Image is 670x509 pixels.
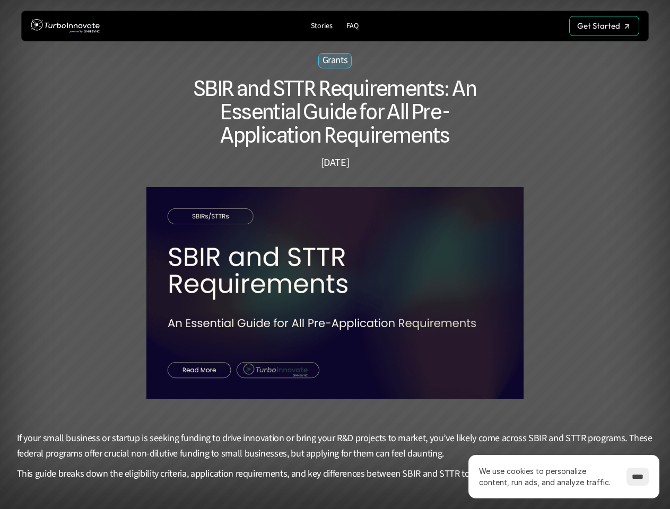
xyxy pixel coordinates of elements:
[577,21,620,31] p: Get Started
[307,19,337,33] a: Stories
[342,19,363,33] a: FAQ
[311,22,333,31] p: Stories
[31,16,100,36] img: TurboInnovate Logo
[569,16,639,36] a: Get Started
[479,466,616,488] p: We use cookies to personalize content, run ads, and analyze traffic.
[346,22,359,31] p: FAQ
